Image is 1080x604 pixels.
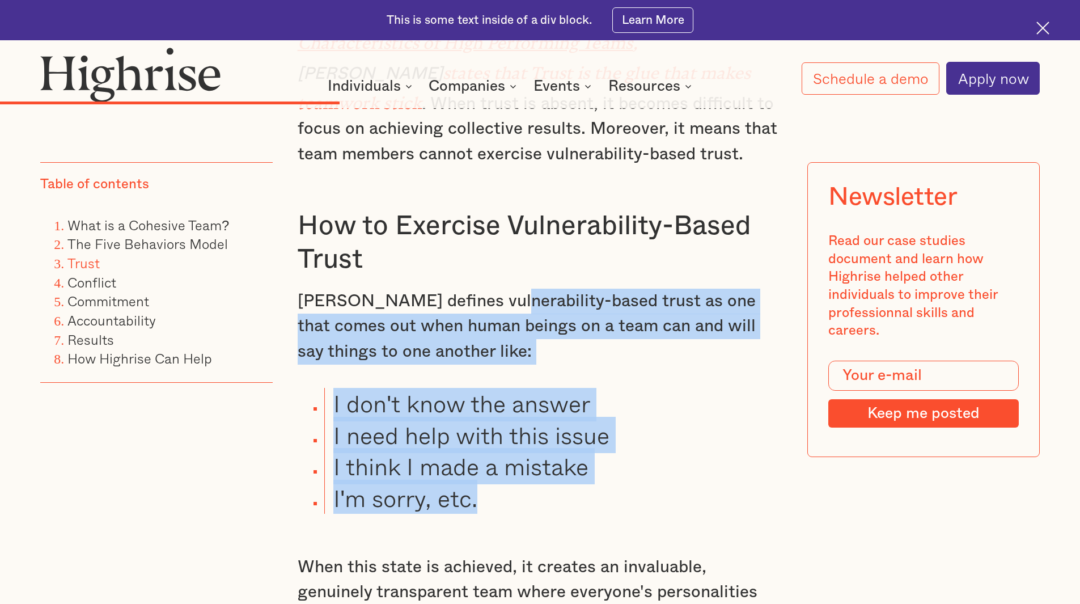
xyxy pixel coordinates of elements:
div: Events [533,79,580,93]
form: Modal Form [828,361,1019,428]
div: Individuals [328,79,416,93]
p: [PERSON_NAME] defines vulnerability-based trust as one that comes out when human beings on a team... [298,289,783,365]
a: Trust [67,252,100,273]
li: I don't know the answer [324,388,782,419]
div: Companies [429,79,505,93]
a: Accountability [67,310,156,331]
div: Table of contents [40,176,149,195]
a: Apply now [946,62,1040,95]
h3: How to Exercise Vulnerability-Based Trust [298,209,783,277]
li: I need help with this issue [324,420,782,451]
div: This is some text inside of a div block. [387,12,592,28]
img: Cross icon [1036,22,1049,35]
a: How Highrise Can Help [67,348,212,369]
div: Resources [608,79,695,93]
li: I'm sorry, etc. [324,483,782,514]
div: Read our case studies document and learn how Highrise helped other individuals to improve their p... [828,233,1019,340]
div: Individuals [328,79,401,93]
input: Keep me posted [828,399,1019,428]
a: Conflict [67,272,116,293]
a: Learn More [612,7,693,33]
div: Resources [608,79,680,93]
a: The Five Behaviors Model [67,234,228,255]
input: Your e-mail [828,361,1019,391]
div: Companies [429,79,520,93]
div: Newsletter [828,183,958,212]
a: Commitment [67,291,149,312]
a: What is a Cohesive Team? [67,214,229,235]
img: Highrise logo [40,47,221,102]
div: Events [533,79,595,93]
a: Schedule a demo [802,62,940,95]
li: I think I made a mistake [324,451,782,482]
a: Results [67,329,114,350]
